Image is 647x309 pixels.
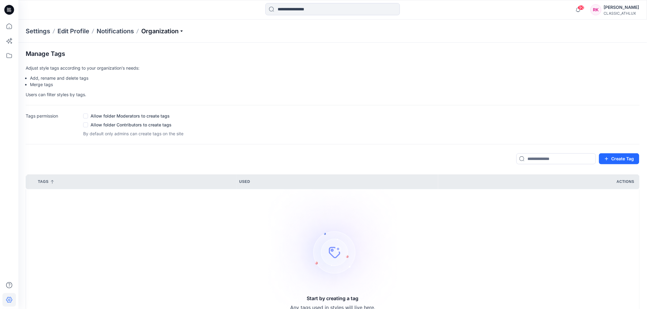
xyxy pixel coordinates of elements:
h4: Manage Tags [26,50,640,57]
p: Allow folder Moderators to create tags [91,113,170,119]
a: Notifications [97,27,134,35]
a: Edit Profile [57,27,89,35]
p: Tags permission [26,113,81,137]
div: RK [590,4,601,15]
p: Adjust style tags according to your organization's needs: [26,65,640,71]
p: By default only admins can create tags on the site [83,130,183,137]
p: Used [239,179,250,185]
div: CLASSIC_ATHLUX [604,11,639,16]
p: Add, rename and delete tags [30,75,640,81]
p: Allow folder Contributors to create tags [91,122,172,128]
p: Merge tags [30,81,640,88]
span: 90 [578,5,585,10]
p: Settings [26,27,50,35]
p: Actions [617,179,634,185]
p: Tags [38,179,49,185]
div: [PERSON_NAME] [604,4,639,11]
p: Users can filter styles by tags. [26,91,640,98]
button: Create Tag [599,153,639,164]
